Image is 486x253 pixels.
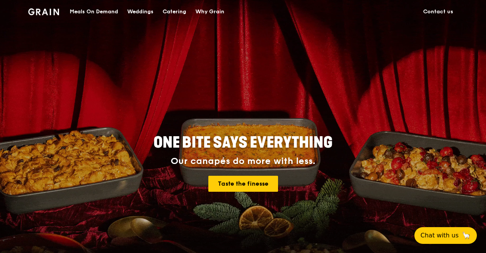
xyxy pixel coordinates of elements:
[195,0,224,23] div: Why Grain
[70,0,118,23] div: Meals On Demand
[28,8,59,15] img: Grain
[420,231,459,240] span: Chat with us
[419,0,458,23] a: Contact us
[158,0,191,23] a: Catering
[208,176,278,192] a: Taste the finesse
[163,0,186,23] div: Catering
[123,0,158,23] a: Weddings
[106,156,380,167] div: Our canapés do more with less.
[153,134,333,152] span: ONE BITE SAYS EVERYTHING
[462,231,471,240] span: 🦙
[414,227,477,244] button: Chat with us🦙
[127,0,153,23] div: Weddings
[191,0,229,23] a: Why Grain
